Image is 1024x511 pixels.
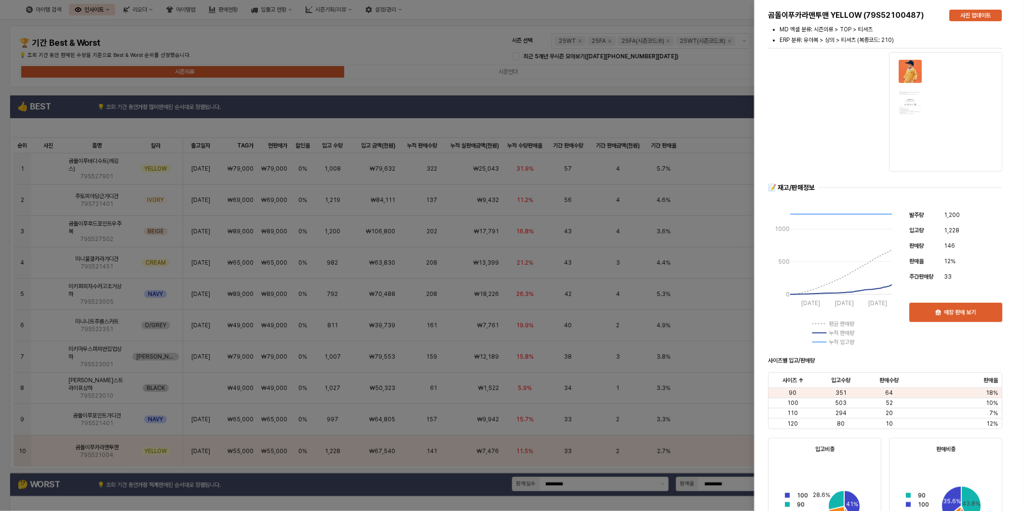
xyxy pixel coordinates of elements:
[944,226,959,235] span: 1,228
[986,389,998,397] span: 18%
[780,36,1002,44] li: ERP 분류: 유아복 > 상의 > 티셔츠 (복종코드: 210)
[879,377,899,384] span: 판매수량
[835,389,847,397] span: 351
[949,10,1002,21] button: 사진 업데이트
[986,420,998,428] span: 12%
[989,409,998,417] span: 7%
[782,377,797,384] span: 사이즈
[909,303,1002,322] button: 매장 판매 보기
[909,273,933,280] span: 주간판매량
[909,227,924,234] span: 입고량
[787,409,798,417] span: 110
[768,183,815,192] div: 📝 재고/판매정보
[960,12,991,19] p: 사진 업데이트
[835,399,847,407] span: 503
[909,258,924,265] span: 판매율
[768,357,815,364] strong: 사이즈별 입고/판매량
[831,377,850,384] span: 입고수량
[909,242,924,249] span: 판매량
[787,399,798,407] span: 100
[936,446,956,453] strong: 판매비중
[815,446,835,453] strong: 입고비중
[835,409,847,417] span: 294
[944,210,960,220] span: 1,200
[944,309,976,316] p: 매장 판매 보기
[984,377,998,384] span: 판매율
[787,420,798,428] span: 120
[768,11,942,20] h5: 곰돌이푸카라맨투맨 YELLOW (79S52100487)
[780,25,1002,34] li: MD 엑셀 분류: 시즌의류 > TOP > 티셔츠
[886,409,893,417] span: 20
[837,420,845,428] span: 80
[789,389,796,397] span: 90
[944,272,952,282] span: 33
[885,389,893,397] span: 64
[886,420,893,428] span: 10
[944,241,955,251] span: 146
[944,256,956,266] span: 12%
[909,212,924,218] span: 발주량
[986,399,998,407] span: 10%
[886,399,893,407] span: 52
